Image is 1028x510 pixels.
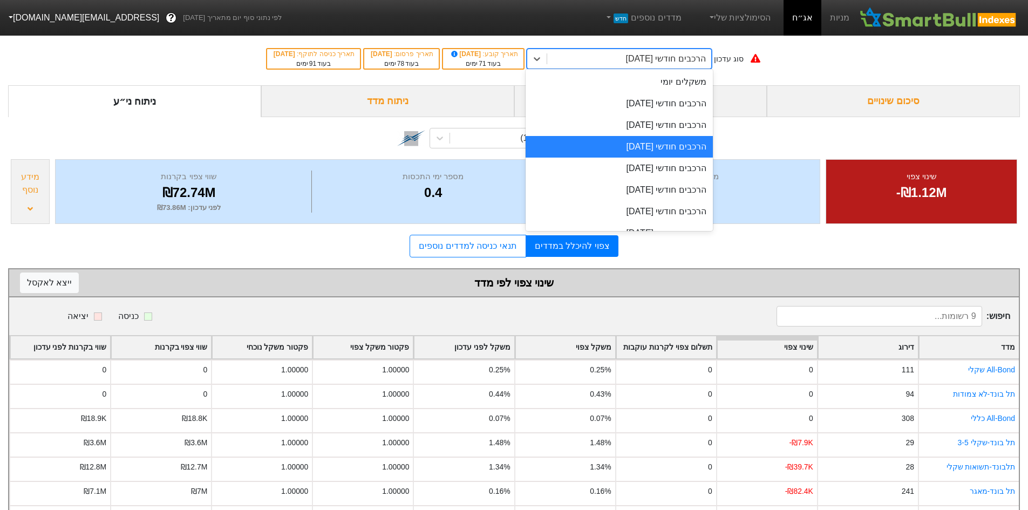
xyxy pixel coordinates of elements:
div: 1.00000 [382,413,409,424]
input: 9 רשומות... [777,306,982,327]
div: 0 [708,364,712,376]
div: 0.25% [590,364,611,376]
div: 1.48% [590,437,611,448]
div: 1.00000 [382,389,409,400]
div: ₪72.74M [69,183,309,202]
div: 0.43% [590,389,611,400]
div: 0 [102,389,106,400]
div: ₪12.8M [80,461,107,473]
div: 1.00000 [281,486,308,497]
div: 0.16% [489,486,510,497]
div: Toggle SortBy [212,336,312,358]
div: Toggle SortBy [919,336,1019,358]
div: 94 [906,389,914,400]
div: שינוי צפוי לפי מדד [20,275,1008,291]
div: בעוד ימים [273,59,355,69]
div: תאריך כניסה לתוקף : [273,49,355,59]
div: 0 [102,364,106,376]
a: תלבונד-תשואות שקלי [947,463,1016,471]
div: שווי צפוי בקרנות [69,171,309,183]
div: ₪18.8K [182,413,207,424]
div: 0.44% [489,389,510,400]
div: Toggle SortBy [717,336,817,358]
div: 1.00000 [281,461,308,473]
div: הרכבים חודשי [DATE] [526,222,713,244]
div: ניתוח מדד [261,85,514,117]
div: כניסה [118,310,139,323]
div: הרכבים חודשי [DATE] [526,114,713,136]
div: אמריקן אק אגח א (1225887) [520,132,629,145]
div: תאריך קובע : [448,49,518,59]
span: חדש [614,13,628,23]
div: 0 [708,486,712,497]
img: tase link [397,124,425,152]
div: 1.00000 [382,437,409,448]
div: 1.00000 [382,364,409,376]
div: 29 [906,437,914,448]
div: 1.00000 [281,364,308,376]
div: סוג עדכון [714,53,744,65]
div: Toggle SortBy [313,336,413,358]
div: משקלים יומי [526,71,713,93]
div: הרכבים חודשי [DATE] [526,136,713,158]
div: 28 [906,461,914,473]
div: הרכבים חודשי [DATE] [526,201,713,222]
a: All-Bond כללי [971,414,1015,423]
div: תאריך פרסום : [370,49,433,59]
div: ₪7M [191,486,207,497]
div: ניתוח ני״ע [8,85,261,117]
div: 1.00000 [281,437,308,448]
div: הרכבים חודשי [DATE] [526,158,713,179]
a: תל בונד-שקלי 3-5 [958,438,1015,447]
div: 241 [902,486,914,497]
span: 91 [309,60,316,67]
div: ביקושים והיצעים צפויים [514,85,767,117]
div: בעוד ימים [370,59,433,69]
div: 0 [708,413,712,424]
div: 1.00000 [382,461,409,473]
div: 0.07% [489,413,510,424]
span: חיפוש : [777,306,1010,327]
a: מדדים נוספיםחדש [600,7,686,29]
div: Toggle SortBy [10,336,110,358]
div: Toggle SortBy [515,336,615,358]
div: ₪3.6M [84,437,106,448]
div: 1.34% [590,461,611,473]
div: 111 [902,364,914,376]
div: ₪18.9K [81,413,106,424]
div: ₪12.7M [181,461,208,473]
div: 0.25% [489,364,510,376]
div: Toggle SortBy [414,336,514,358]
span: 78 [397,60,404,67]
div: יציאה [67,310,88,323]
span: ? [168,11,174,25]
div: שינוי צפוי [840,171,1003,183]
div: 1.00000 [281,413,308,424]
div: ₪3.6M [185,437,207,448]
div: 0 [708,437,712,448]
img: SmartBull [858,7,1019,29]
a: הסימולציות שלי [703,7,775,29]
div: -₪39.7K [785,461,813,473]
span: [DATE] [274,50,297,58]
div: 1.48% [489,437,510,448]
div: 0 [708,389,712,400]
span: [DATE] [450,50,483,58]
div: Toggle SortBy [111,336,211,358]
a: תל בונד-לא צמודות [953,390,1015,398]
div: 0.07% [590,413,611,424]
span: [DATE] [371,50,394,58]
div: Toggle SortBy [616,336,716,358]
div: 0 [809,389,813,400]
button: ייצא לאקסל [20,273,79,293]
div: סיכום שינויים [767,85,1020,117]
span: 71 [479,60,486,67]
div: 1.34% [489,461,510,473]
div: -₪7.9K [789,437,813,448]
div: 0.4 [315,183,552,202]
div: בעוד ימים [448,59,518,69]
div: 1.00000 [382,486,409,497]
div: 0.16% [590,486,611,497]
div: 1.00000 [281,389,308,400]
div: 0 [203,389,208,400]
